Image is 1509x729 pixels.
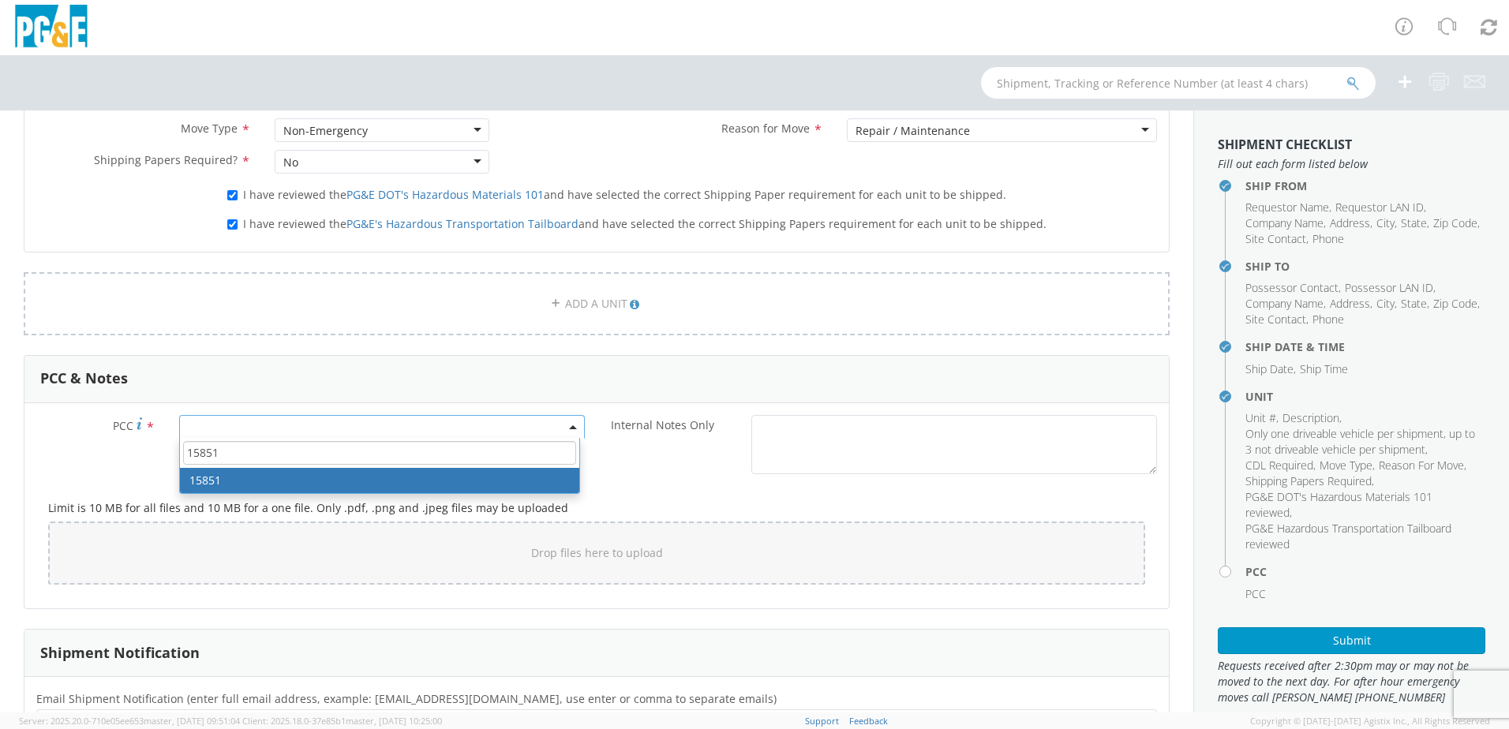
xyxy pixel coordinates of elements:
[24,272,1170,335] a: ADD A UNIT
[1245,426,1481,458] li: ,
[48,502,1145,514] h5: Limit is 10 MB for all files and 10 MB for a one file. Only .pdf, .png and .jpeg files may be upl...
[1245,521,1451,551] span: PG&E Hazardous Transportation Tailboard reviewed
[1330,215,1372,231] li: ,
[856,123,970,139] div: Repair / Maintenance
[1250,715,1490,727] span: Copyright © [DATE]-[DATE] Agistix Inc., All Rights Reserved
[1330,296,1372,312] li: ,
[1218,156,1485,172] span: Fill out each form listed below
[1312,312,1344,327] span: Phone
[1433,215,1480,231] li: ,
[1245,473,1374,489] li: ,
[1245,489,1432,520] span: PG&E DOT's Hazardous Materials 101 reviewed
[1330,296,1370,311] span: Address
[1376,296,1395,311] span: City
[1300,361,1348,376] span: Ship Time
[113,418,133,433] span: PCC
[40,371,128,387] h3: PCC & Notes
[243,187,1006,202] span: I have reviewed the and have selected the correct Shipping Paper requirement for each unit to be ...
[1376,215,1397,231] li: ,
[19,715,240,727] span: Server: 2025.20.0-710e05ee653
[1335,200,1426,215] li: ,
[1245,231,1306,246] span: Site Contact
[40,645,200,661] h3: Shipment Notification
[1245,215,1324,230] span: Company Name
[1245,200,1329,215] span: Requestor Name
[1245,280,1341,296] li: ,
[12,5,91,51] img: pge-logo-06675f144f4cfa6a6814.png
[1312,231,1344,246] span: Phone
[1401,215,1427,230] span: State
[1245,489,1481,521] li: ,
[1245,361,1294,376] span: Ship Date
[283,155,298,170] div: No
[227,190,238,200] input: I have reviewed thePG&E DOT's Hazardous Materials 101and have selected the correct Shipping Paper...
[181,121,238,136] span: Move Type
[1245,410,1276,425] span: Unit #
[1401,296,1429,312] li: ,
[531,545,663,560] span: Drop files here to upload
[611,417,714,432] span: Internal Notes Only
[1218,658,1485,705] span: Requests received after 2:30pm may or may not be moved to the next day. For after hour emergency ...
[1379,458,1466,473] li: ,
[243,216,1047,231] span: I have reviewed the and have selected the correct Shipping Papers requirement for each unit to be...
[1245,312,1309,327] li: ,
[1245,391,1485,402] h4: Unit
[1330,215,1370,230] span: Address
[1401,215,1429,231] li: ,
[36,691,777,706] span: Email Shipment Notification (enter full email address, example: jdoe01@agistix.com, use enter or ...
[1245,280,1339,295] span: Possessor Contact
[1245,361,1296,377] li: ,
[346,187,544,202] a: PG&E DOT's Hazardous Materials 101
[1245,296,1324,311] span: Company Name
[1245,426,1475,457] span: Only one driveable vehicle per shipment, up to 3 not driveable vehicle per shipment
[180,468,579,493] li: 15851
[849,715,888,727] a: Feedback
[1433,296,1480,312] li: ,
[94,152,238,167] span: Shipping Papers Required?
[1433,215,1477,230] span: Zip Code
[1345,280,1433,295] span: Possessor LAN ID
[981,67,1376,99] input: Shipment, Tracking or Reference Number (at least 4 chars)
[1320,458,1372,473] span: Move Type
[346,715,442,727] span: master, [DATE] 10:25:00
[1376,296,1397,312] li: ,
[1218,627,1485,654] button: Submit
[1401,296,1427,311] span: State
[1282,410,1342,426] li: ,
[1245,260,1485,272] h4: Ship To
[721,121,810,136] span: Reason for Move
[1218,136,1352,153] strong: Shipment Checklist
[1245,586,1266,601] span: PCC
[1245,458,1313,473] span: CDL Required
[1376,215,1395,230] span: City
[1345,280,1436,296] li: ,
[1282,410,1339,425] span: Description
[1379,458,1464,473] span: Reason For Move
[805,715,839,727] a: Support
[227,219,238,230] input: I have reviewed thePG&E's Hazardous Transportation Tailboardand have selected the correct Shippin...
[1245,410,1279,426] li: ,
[242,715,442,727] span: Client: 2025.18.0-37e85b1
[283,123,368,139] div: Non-Emergency
[1245,215,1326,231] li: ,
[1320,458,1375,473] li: ,
[346,216,579,231] a: PG&E's Hazardous Transportation Tailboard
[1245,231,1309,247] li: ,
[1245,566,1485,578] h4: PCC
[1335,200,1424,215] span: Requestor LAN ID
[1245,180,1485,192] h4: Ship From
[1245,296,1326,312] li: ,
[1245,473,1372,488] span: Shipping Papers Required
[1245,312,1306,327] span: Site Contact
[144,715,240,727] span: master, [DATE] 09:51:04
[1245,458,1316,473] li: ,
[1245,341,1485,353] h4: Ship Date & Time
[1245,200,1331,215] li: ,
[1433,296,1477,311] span: Zip Code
